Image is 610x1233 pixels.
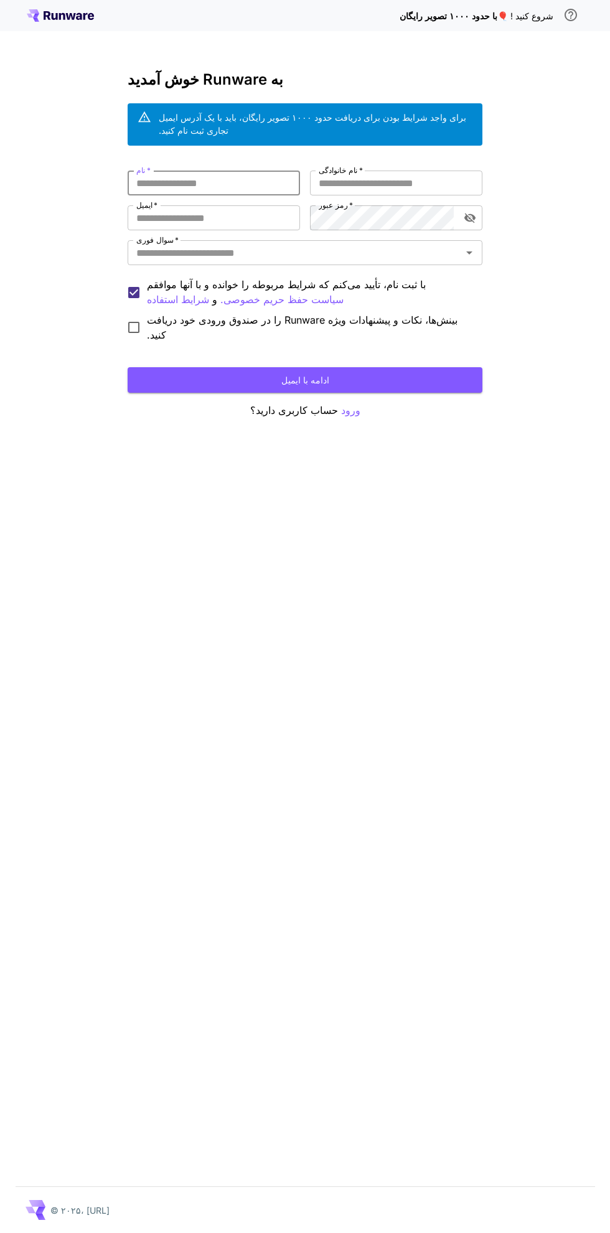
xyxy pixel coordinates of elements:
[319,166,357,175] font: نام خانوادگی
[281,375,329,385] font: ادامه با ایمیل
[159,112,466,136] font: برای واجد شرایط بودن برای دریافت حدود ۱۰۰۰ تصویر رایگان، باید با یک آدرس ایمیل تجاری ثبت نام کنید.
[220,292,344,307] button: با ثبت نام، تأیید می‌کنم که شرایط مربوطه را خوانده و با آنها موافقم شرایط استفاده و
[212,293,217,306] font: و
[136,166,145,175] font: نام
[147,293,209,306] font: شرایط استفاده
[461,244,478,261] button: باز
[147,292,209,307] button: با ثبت نام، تأیید می‌کنم که شرایط مربوطه را خوانده و با آنها موافقم و سیاست حفظ حریم خصوصی.
[341,404,360,416] font: ورود
[128,367,482,393] button: ادامه با ایمیل
[220,293,344,306] font: سیاست حفظ حریم خصوصی.
[459,207,481,229] button: تغییر وضعیت نمایش رمز عبور
[128,70,283,88] font: به Runware خوش آمدید
[400,11,497,21] font: با حدود ۱۰۰۰ تصویر رایگان
[319,200,348,210] font: رمز عبور
[250,404,338,416] font: حساب کاربری دارید؟
[341,403,360,418] button: ورود
[147,314,457,341] font: بینش‌ها، نکات و پیشنهادات ویژه Runware را در صندوق ورودی خود دریافت کنید.
[147,278,426,291] font: با ثبت نام، تأیید می‌کنم که شرایط مربوطه را خوانده و با آنها موافقم
[50,1205,110,1216] font: © ۲۰۲۵، [URL]
[558,2,583,27] button: برای دریافت اعتبار رایگان، باید با یک آدرس ایمیل تجاری ثبت نام کنید و روی لینک تأیید در ایمیلی که...
[136,235,173,245] font: سوال فوری
[136,200,152,210] font: ایمیل
[497,11,553,21] font: شروع کنید ! 🎈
